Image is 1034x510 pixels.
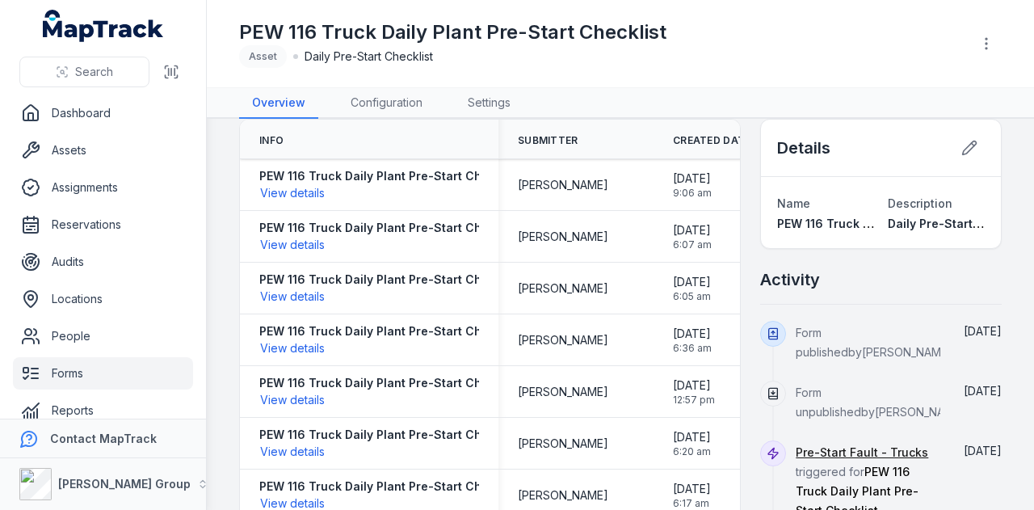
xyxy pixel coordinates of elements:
span: [PERSON_NAME] [518,487,608,504]
strong: PEW 116 Truck Daily Plant Pre-Start Checklist [259,375,519,391]
strong: PEW 116 Truck Daily Plant Pre-Start Checklist [259,427,519,443]
span: [DATE] [964,444,1002,457]
span: [DATE] [673,274,711,290]
span: [DATE] [673,481,711,497]
a: MapTrack [43,10,164,42]
span: Search [75,64,113,80]
span: [PERSON_NAME] [518,280,608,297]
strong: PEW 116 Truck Daily Plant Pre-Start Checklist [259,168,519,184]
strong: PEW 116 Truck Daily Plant Pre-Start Checklist [259,323,519,339]
span: 12:57 pm [673,394,715,407]
span: Daily Pre-Start Checklist [305,48,433,65]
button: View details [259,443,326,461]
button: View details [259,236,326,254]
button: Search [19,57,149,87]
time: 20/08/2025, 6:36:01 am [673,326,712,355]
span: Name [777,196,810,210]
span: [DATE] [673,377,715,394]
a: Reservations [13,209,193,241]
span: [DATE] [673,326,712,342]
span: [DATE] [673,222,712,238]
span: Created Date [673,134,751,147]
a: Pre-Start Fault - Trucks [796,445,928,461]
time: 19/08/2025, 6:17:18 am [673,481,711,510]
time: 19/08/2025, 6:20:08 am [673,429,711,458]
span: [DATE] [964,384,1002,398]
div: Asset [239,45,287,68]
span: 6:20 am [673,445,711,458]
a: Reports [13,394,193,427]
span: Description [888,196,952,210]
a: Dashboard [13,97,193,129]
strong: PEW 116 Truck Daily Plant Pre-Start Checklist [259,478,519,495]
a: Assets [13,134,193,166]
span: 6:05 am [673,290,711,303]
span: Daily Pre-Start Checklist [888,217,1030,230]
a: Settings [455,88,523,119]
span: Form unpublished by [PERSON_NAME] [796,386,965,419]
button: View details [259,339,326,357]
strong: Contact MapTrack [50,432,157,445]
span: 6:17 am [673,497,711,510]
span: 6:07 am [673,238,712,251]
h2: Details [777,137,830,159]
time: 21/08/2025, 10:26:56 am [964,384,1002,398]
a: Assignments [13,171,193,204]
span: [PERSON_NAME] [518,229,608,245]
span: [DATE] [673,429,711,445]
span: 6:36 am [673,342,712,355]
strong: PEW 116 Truck Daily Plant Pre-Start Checklist [259,220,519,236]
button: View details [259,184,326,202]
span: [DATE] [964,324,1002,338]
span: Info [259,134,284,147]
span: [DATE] [673,171,712,187]
a: Audits [13,246,193,278]
strong: [PERSON_NAME] Group [58,477,191,491]
span: Submitter [518,134,578,147]
button: View details [259,391,326,409]
button: View details [259,288,326,306]
time: 21/08/2025, 9:06:02 am [673,171,712,200]
span: [PERSON_NAME] [518,332,608,348]
a: Locations [13,283,193,315]
strong: PEW 116 Truck Daily Plant Pre-Start Checklist [259,272,519,288]
span: [PERSON_NAME] [518,384,608,400]
time: 19/08/2025, 12:57:02 pm [673,377,715,407]
a: Configuration [338,88,435,119]
time: 21/08/2025, 6:05:15 am [673,274,711,303]
span: Form published by [PERSON_NAME] [796,326,952,359]
time: 21/08/2025, 6:07:58 am [673,222,712,251]
time: 21/08/2025, 10:29:11 am [964,324,1002,338]
span: 9:06 am [673,187,712,200]
time: 21/08/2025, 9:06:02 am [964,444,1002,457]
a: Overview [239,88,318,119]
a: People [13,320,193,352]
h2: Activity [760,268,820,291]
span: [PERSON_NAME] [518,177,608,193]
h1: PEW 116 Truck Daily Plant Pre-Start Checklist [239,19,666,45]
span: [PERSON_NAME] [518,436,608,452]
a: Forms [13,357,193,390]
